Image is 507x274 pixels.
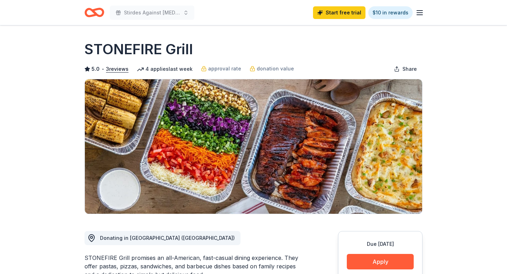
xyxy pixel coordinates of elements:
span: • [102,66,104,72]
span: Stirdes Against [MEDICAL_DATA], Second Annual Walk [124,8,180,17]
a: Home [84,4,104,21]
a: approval rate [201,64,241,73]
button: Share [388,62,423,76]
span: approval rate [208,64,241,73]
span: donation value [257,64,294,73]
h1: STONEFIRE Grill [84,39,193,59]
span: Donating in [GEOGRAPHIC_DATA] ([GEOGRAPHIC_DATA]) [100,235,235,241]
img: Image for STONEFIRE Grill [85,79,422,214]
div: 4 applies last week [137,65,193,73]
a: $10 in rewards [368,6,413,19]
span: 5.0 [92,65,100,73]
div: Due [DATE] [347,240,414,248]
button: Stirdes Against [MEDICAL_DATA], Second Annual Walk [110,6,194,20]
button: Apply [347,254,414,269]
button: 3reviews [106,65,129,73]
a: Start free trial [313,6,365,19]
a: donation value [250,64,294,73]
span: Share [402,65,417,73]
